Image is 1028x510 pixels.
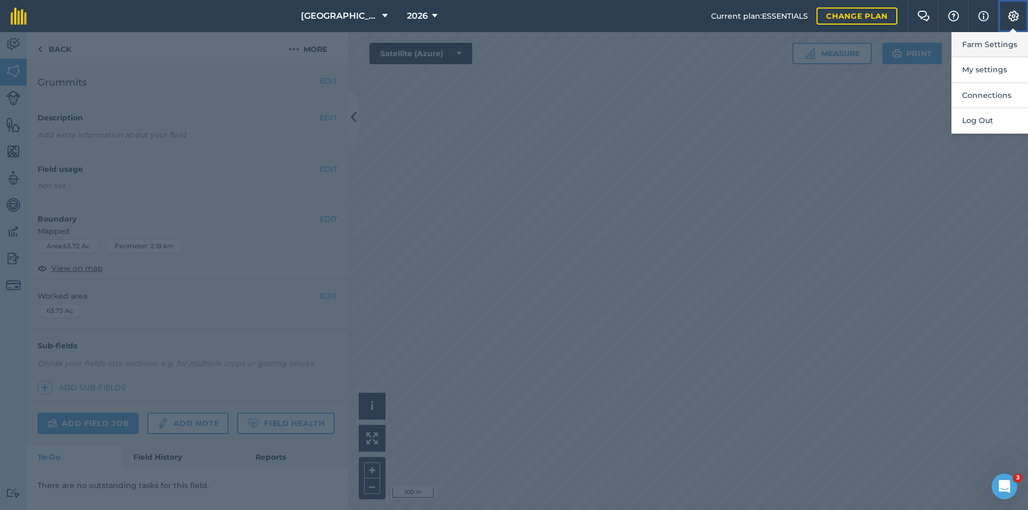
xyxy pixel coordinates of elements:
img: svg+xml;base64,PHN2ZyB4bWxucz0iaHR0cDovL3d3dy53My5vcmcvMjAwMC9zdmciIHdpZHRoPSIxNyIgaGVpZ2h0PSIxNy... [978,10,989,22]
span: 3 [1014,474,1022,482]
iframe: Intercom live chat [992,474,1017,499]
img: A question mark icon [947,11,960,21]
button: Farm Settings [951,32,1028,57]
button: Log Out [951,108,1028,133]
button: Connections [951,83,1028,108]
img: Two speech bubbles overlapping with the left bubble in the forefront [917,11,930,21]
img: fieldmargin Logo [11,7,27,25]
span: Current plan : ESSENTIALS [711,10,808,22]
span: 2026 [407,10,428,22]
a: Change plan [817,7,897,25]
span: [GEOGRAPHIC_DATA] [301,10,378,22]
button: My settings [951,57,1028,82]
img: A cog icon [1007,11,1020,21]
